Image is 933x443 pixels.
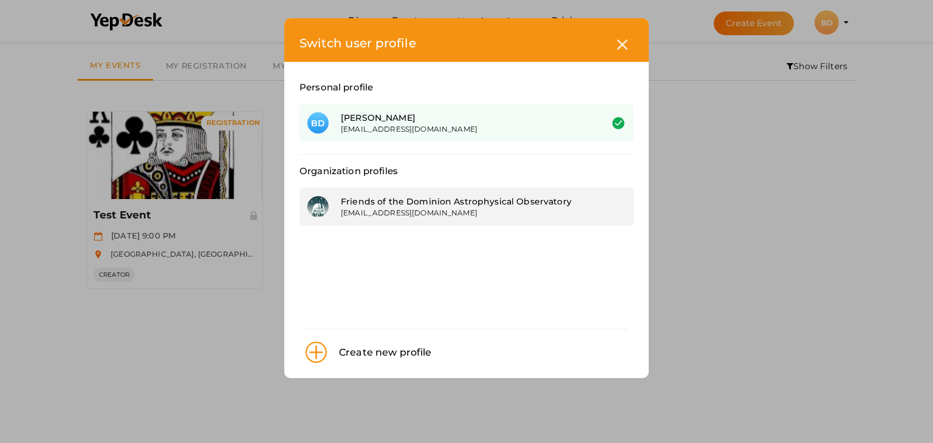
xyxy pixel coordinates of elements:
[299,164,398,178] label: Organization profiles
[299,33,416,53] label: Switch user profile
[612,117,624,129] img: success.svg
[299,80,373,95] label: Personal profile
[341,112,583,124] div: [PERSON_NAME]
[341,195,583,208] div: Friends of the Dominion Astrophysical Observatory
[306,342,327,363] img: plus.svg
[341,208,583,218] div: [EMAIL_ADDRESS][DOMAIN_NAME]
[341,124,583,134] div: [EMAIL_ADDRESS][DOMAIN_NAME]
[307,196,329,217] img: KH323LD6_small.jpeg
[307,112,329,134] div: BD
[327,345,432,360] div: Create new profile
